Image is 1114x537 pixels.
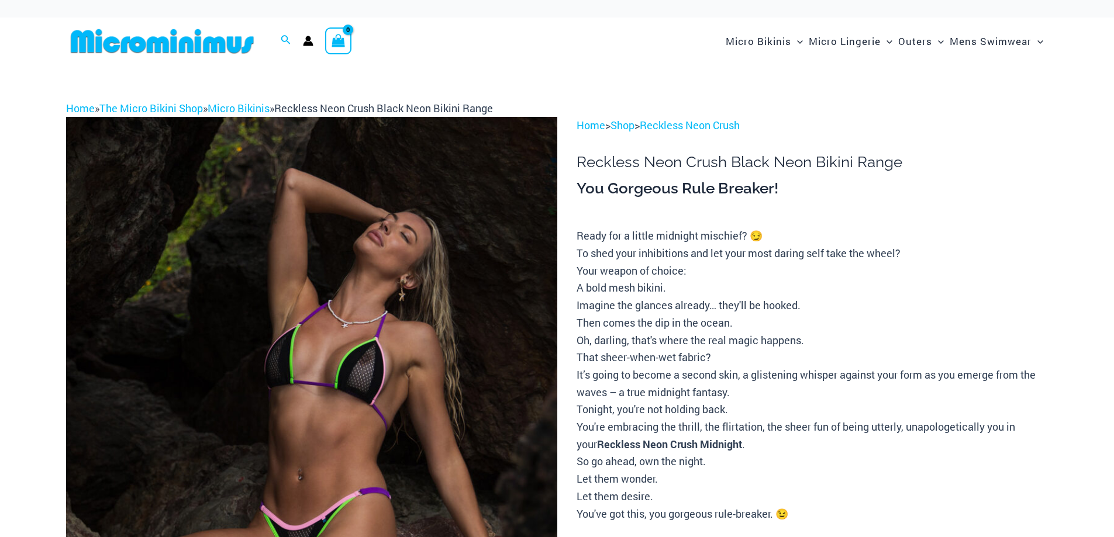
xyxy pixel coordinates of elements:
[791,26,803,56] span: Menu Toggle
[66,101,95,115] a: Home
[208,101,270,115] a: Micro Bikinis
[806,23,895,59] a: Micro LingerieMenu ToggleMenu Toggle
[1032,26,1043,56] span: Menu Toggle
[303,36,313,46] a: Account icon link
[611,118,634,132] a: Shop
[721,22,1049,61] nav: Site Navigation
[932,26,944,56] span: Menu Toggle
[66,101,493,115] span: » » »
[898,26,932,56] span: Outers
[895,23,947,59] a: OutersMenu ToggleMenu Toggle
[723,23,806,59] a: Micro BikinisMenu ToggleMenu Toggle
[577,179,1048,199] h3: You Gorgeous Rule Breaker!
[809,26,881,56] span: Micro Lingerie
[325,27,352,54] a: View Shopping Cart, empty
[577,118,605,132] a: Home
[281,33,291,48] a: Search icon link
[99,101,203,115] a: The Micro Bikini Shop
[640,118,740,132] a: Reckless Neon Crush
[597,437,742,451] b: Reckless Neon Crush Midnight
[577,227,1048,522] p: Ready for a little midnight mischief? 😏 To shed your inhibitions and let your most daring self ta...
[947,23,1046,59] a: Mens SwimwearMenu ToggleMenu Toggle
[726,26,791,56] span: Micro Bikinis
[950,26,1032,56] span: Mens Swimwear
[577,117,1048,134] p: > >
[881,26,892,56] span: Menu Toggle
[274,101,493,115] span: Reckless Neon Crush Black Neon Bikini Range
[66,28,258,54] img: MM SHOP LOGO FLAT
[577,153,1048,171] h1: Reckless Neon Crush Black Neon Bikini Range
